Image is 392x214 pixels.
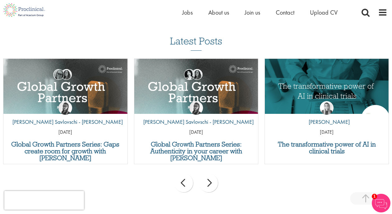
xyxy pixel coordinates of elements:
h3: Latest Posts [170,36,222,51]
a: Link to a post [265,59,389,114]
p: [DATE] [265,129,389,136]
a: Link to a post [3,59,127,114]
span: 1 [372,194,377,199]
div: prev [174,174,193,192]
a: Theodora Savlovschi - Wicks [PERSON_NAME] Savlovschi - [PERSON_NAME] [139,101,254,129]
p: [PERSON_NAME] [304,118,350,126]
img: Theodora Savlovschi - Wicks [189,101,203,115]
a: The transformative power of AI in clinical trials [268,141,385,155]
a: Global Growth Partners Series: Gaps create room for growth with [PERSON_NAME] [7,141,124,161]
a: Jobs [182,8,193,16]
a: Link to a post [134,59,258,114]
a: Upload CV [310,8,338,16]
a: Theodora Savlovschi - Wicks [PERSON_NAME] Savlovschi - [PERSON_NAME] [8,101,123,129]
img: Chatbot [372,194,390,212]
img: The Transformative Power of AI in Clinical Trials | Proclinical [265,59,389,123]
p: [PERSON_NAME] Savlovschi - [PERSON_NAME] [8,118,123,126]
a: Join us [245,8,260,16]
img: Theodora Savlovschi - Wicks [58,101,72,115]
p: [PERSON_NAME] Savlovschi - [PERSON_NAME] [139,118,254,126]
div: next [199,174,218,192]
p: [DATE] [134,129,258,136]
p: [DATE] [3,129,127,136]
a: Hannah Burke [PERSON_NAME] [304,101,350,129]
iframe: reCAPTCHA [4,191,84,210]
a: About us [208,8,229,16]
a: Contact [276,8,294,16]
a: Global Growth Partners Series: Authenticity in your career with [PERSON_NAME] [137,141,255,161]
img: Hannah Burke [320,101,334,115]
